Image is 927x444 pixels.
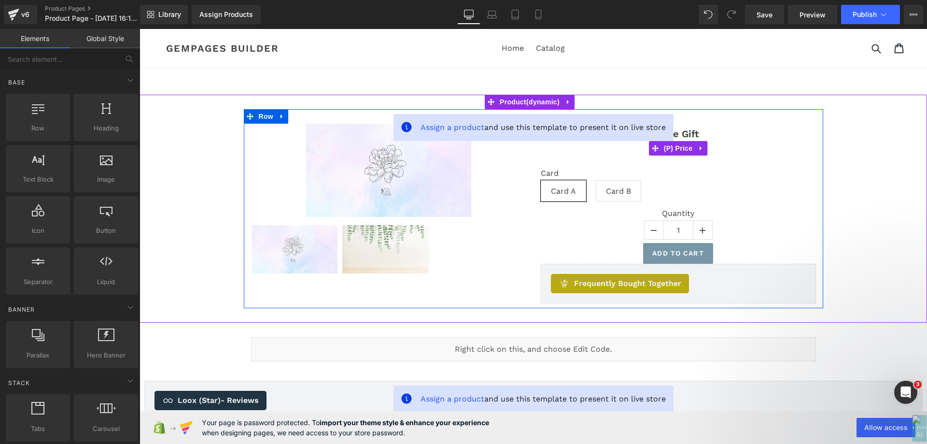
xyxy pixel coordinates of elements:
span: Icon [9,226,67,236]
span: and use this template to present it on live store [281,93,526,104]
a: Product Pages [45,5,156,13]
button: Allow access [857,418,915,437]
span: (P) Price [522,112,556,127]
span: 3 [914,381,922,388]
button: Redo [722,5,741,24]
a: Catalog [392,12,430,27]
span: Heading [77,123,135,133]
div: Assign Products [199,11,253,18]
span: Row [9,123,67,133]
span: Assign a product [281,94,345,103]
a: Free Gift [112,196,201,247]
span: Product [358,66,422,80]
img: Free Gift [203,196,289,244]
span: Banner [7,305,36,314]
span: Publish [853,11,877,18]
span: Preview [800,10,826,20]
label: Quantity [401,180,676,191]
span: Row [117,80,136,95]
a: Global Style [70,29,140,48]
a: Home [357,12,389,27]
span: Save [757,10,772,20]
span: Product Page - [DATE] 16:17:16 [45,14,138,22]
span: - Reviews [81,367,119,376]
img: Free Gift [112,196,198,244]
span: Stack [7,378,31,387]
div: v6 [19,8,31,21]
a: Laptop [480,5,504,24]
span: Hero Banner [77,350,135,360]
span: Base [7,78,26,87]
a: Desktop [457,5,480,24]
input: Search [730,9,756,29]
a: New Library [140,5,188,24]
span: Add To Cart [513,220,564,228]
a: Free Gift [203,196,292,247]
span: Liquid [77,277,135,287]
span: Your page is password protected. To when designing pages, we need access to your store password. [202,417,489,438]
span: Library [158,10,181,19]
iframe: Intercom live chat [894,381,917,404]
span: Loox (Star) [38,366,119,377]
span: Parallax [9,350,67,360]
label: Card [401,140,676,151]
span: Text Block [9,174,67,185]
span: Button [77,226,135,236]
span: Card B [466,152,492,172]
a: Tablet [504,5,527,24]
button: Publish [841,5,900,24]
a: Expand / Collapse [422,66,435,80]
a: Preview [788,5,837,24]
button: Undo [699,5,718,24]
a: Expand / Collapse [555,112,568,127]
span: Image [77,174,135,185]
span: Assign a product [281,365,345,374]
span: Tabs [9,424,67,434]
span: Separator [9,277,67,287]
span: Carousel [77,424,135,434]
a: Expand / Collapse [136,80,149,95]
a: GemPages Builder [27,14,140,25]
strong: import your theme style & enhance your experience [320,418,489,427]
a: v6 [4,5,37,24]
a: Free Gift [518,99,560,111]
button: More [904,5,923,24]
a: Mobile [527,5,550,24]
span: Frequently Bought Together [435,249,542,260]
span: Card A [411,152,436,172]
button: Add To Cart [504,214,573,235]
img: Free Gift [167,95,332,188]
span: and use this template to present it on live store [281,364,526,376]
